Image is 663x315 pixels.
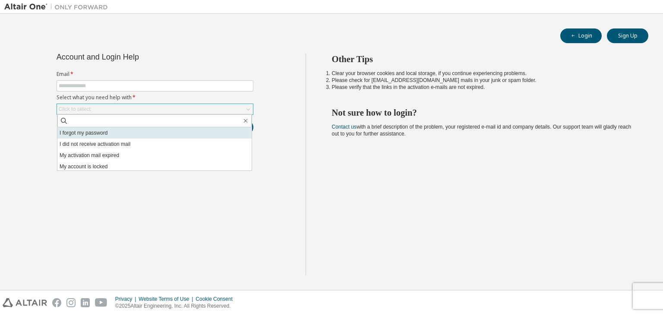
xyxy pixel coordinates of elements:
[57,104,253,114] div: Click to select
[332,54,633,65] h2: Other Tips
[66,298,76,307] img: instagram.svg
[332,107,633,118] h2: Not sure how to login?
[139,296,196,302] div: Website Terms of Use
[57,71,253,78] label: Email
[3,298,47,307] img: altair_logo.svg
[57,127,252,139] li: I forgot my password
[4,3,112,11] img: Altair One
[607,28,648,43] button: Sign Up
[196,296,237,302] div: Cookie Consent
[115,302,238,310] p: © 2025 Altair Engineering, Inc. All Rights Reserved.
[81,298,90,307] img: linkedin.svg
[332,124,631,137] span: with a brief description of the problem, your registered e-mail id and company details. Our suppo...
[560,28,602,43] button: Login
[57,94,253,101] label: Select what you need help with
[332,77,633,84] li: Please check for [EMAIL_ADDRESS][DOMAIN_NAME] mails in your junk or spam folder.
[52,298,61,307] img: facebook.svg
[57,54,214,60] div: Account and Login Help
[332,84,633,91] li: Please verify that the links in the activation e-mails are not expired.
[59,106,91,113] div: Click to select
[95,298,107,307] img: youtube.svg
[332,70,633,77] li: Clear your browser cookies and local storage, if you continue experiencing problems.
[115,296,139,302] div: Privacy
[332,124,357,130] a: Contact us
